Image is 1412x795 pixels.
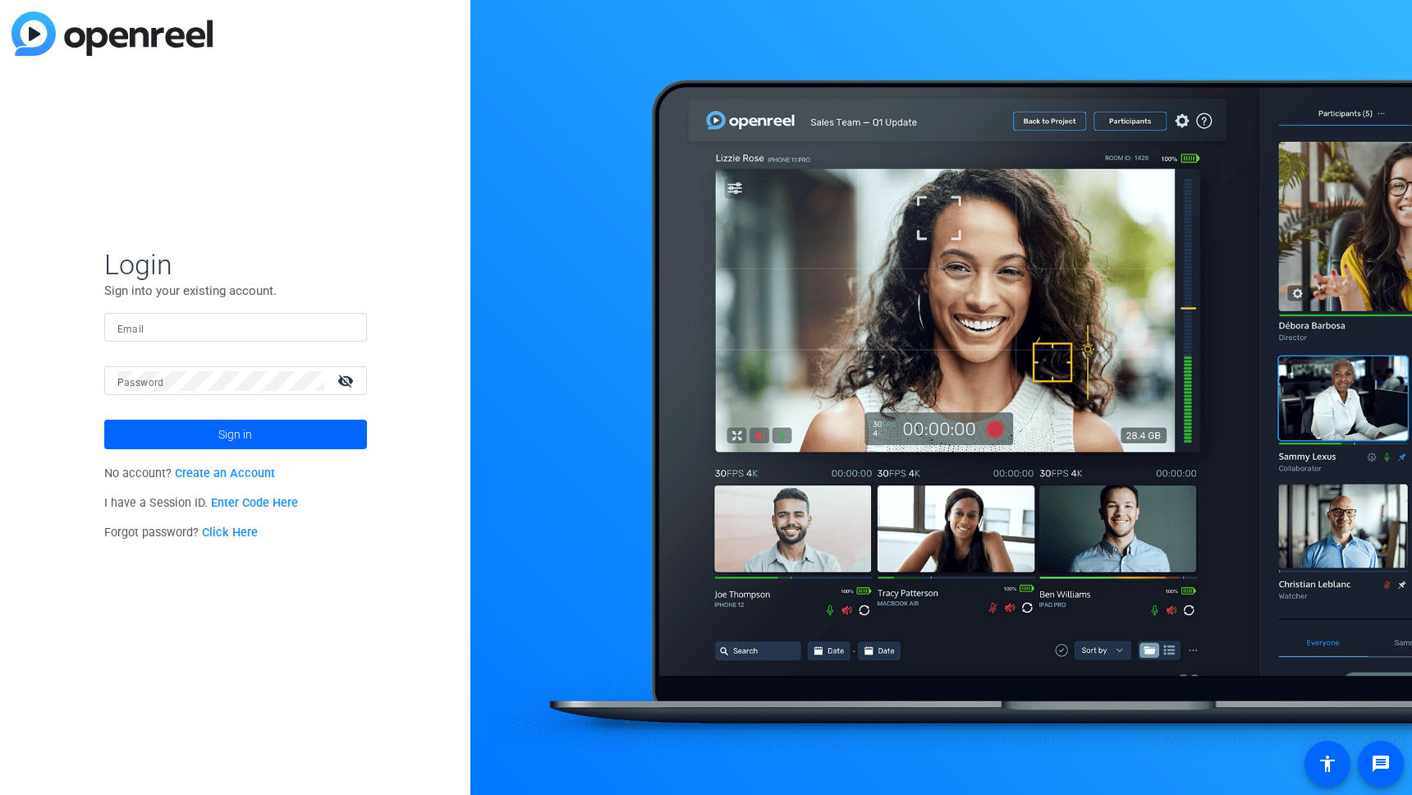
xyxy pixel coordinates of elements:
mat-icon: visibility_off [328,369,367,393]
mat-icon: message [1371,754,1391,774]
mat-label: Email [117,324,144,335]
span: Sign in [218,414,252,455]
span: I have a Session ID. [104,496,299,510]
button: Sign in [104,420,367,449]
span: Forgot password? [104,526,259,540]
mat-icon: accessibility [1318,754,1337,774]
input: Enter Email Address [117,318,354,338]
img: blue-gradient.svg [11,11,213,56]
a: Enter Code Here [211,496,298,510]
mat-label: Password [117,377,164,388]
a: Click Here [202,526,258,540]
span: Login [104,247,367,282]
a: Create an Account [175,466,275,480]
p: Sign into your existing account. [104,282,367,300]
span: No account? [104,466,276,480]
